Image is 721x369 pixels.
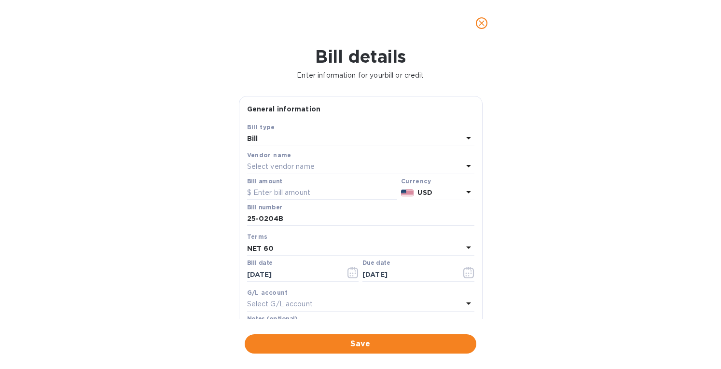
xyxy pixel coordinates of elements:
b: Terms [247,233,268,240]
p: Select vendor name [247,162,315,172]
p: Select G/L account [247,299,313,309]
button: close [470,12,493,35]
button: Save [245,334,476,354]
b: General information [247,105,321,113]
h1: Bill details [8,46,713,67]
input: Enter bill number [247,212,474,226]
b: NET 60 [247,245,274,252]
img: USD [401,190,414,196]
label: Bill number [247,205,282,210]
label: Bill date [247,260,273,266]
b: USD [417,189,432,196]
b: G/L account [247,289,288,296]
input: $ Enter bill amount [247,186,397,200]
label: Due date [362,260,390,266]
p: Enter information for your bill or credit [8,70,713,81]
b: Bill type [247,123,275,131]
label: Notes (optional) [247,316,298,322]
span: Save [252,338,469,350]
input: Due date [362,267,454,282]
b: Vendor name [247,151,291,159]
label: Bill amount [247,178,282,184]
input: Select date [247,267,338,282]
b: Bill [247,135,258,142]
b: Currency [401,178,431,185]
